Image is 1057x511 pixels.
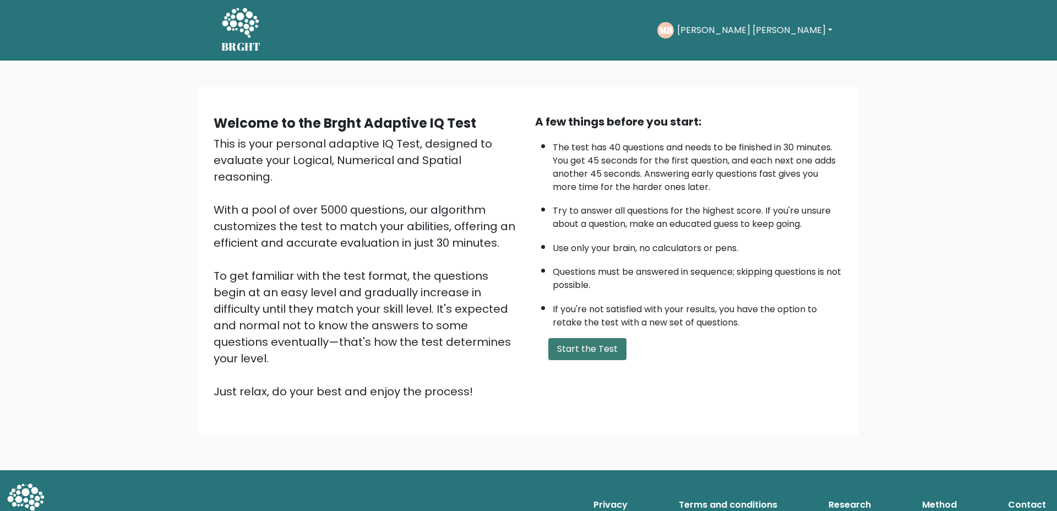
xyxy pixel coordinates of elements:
[553,297,843,329] li: If you're not satisfied with your results, you have the option to retake the test with a new set ...
[214,114,476,132] b: Welcome to the Brght Adaptive IQ Test
[214,135,522,400] div: This is your personal adaptive IQ Test, designed to evaluate your Logical, Numerical and Spatial ...
[221,40,261,53] h5: BRGHT
[674,23,836,37] button: [PERSON_NAME] [PERSON_NAME]
[553,135,843,194] li: The test has 40 questions and needs to be finished in 30 minutes. You get 45 seconds for the firs...
[535,113,843,130] div: A few things before you start:
[221,4,261,56] a: BRGHT
[553,199,843,231] li: Try to answer all questions for the highest score. If you're unsure about a question, make an edu...
[548,338,626,360] button: Start the Test
[553,236,843,255] li: Use only your brain, no calculators or pens.
[553,260,843,292] li: Questions must be answered in sequence; skipping questions is not possible.
[658,24,672,36] text: MB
